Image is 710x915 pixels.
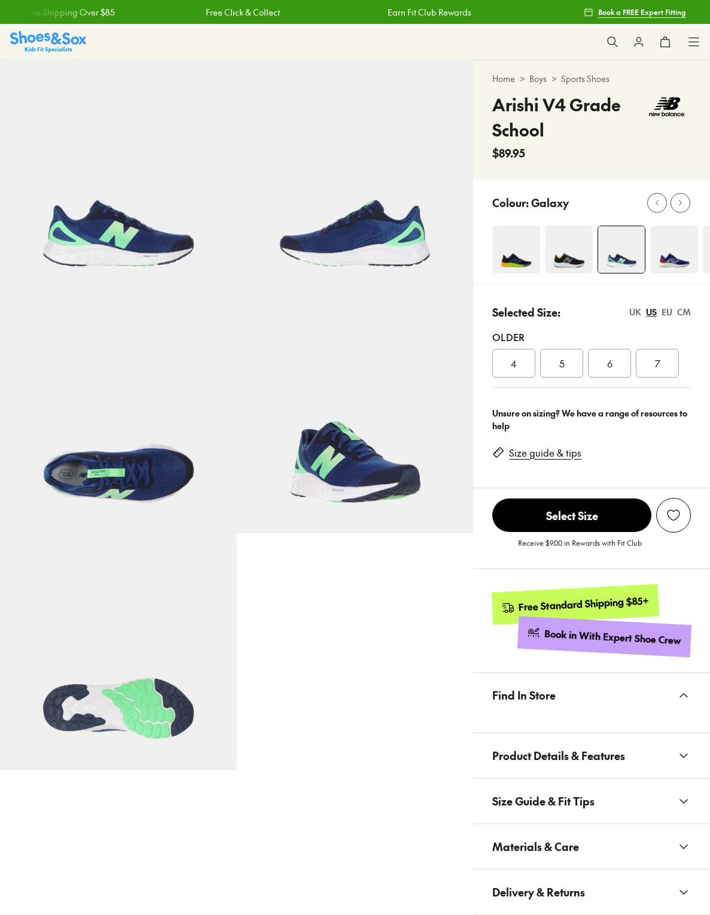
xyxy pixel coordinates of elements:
[517,616,691,658] a: Book in With Expert Shoe Crew
[656,498,691,533] button: Add to Wishlist
[237,60,474,297] img: 5-551710_1
[559,356,565,370] span: 5
[473,779,710,823] button: Size Guide & Fit Tips
[492,226,540,273] img: 4-498838_1
[473,673,710,718] button: Find In Store
[607,356,613,370] span: 6
[492,738,625,773] span: Product Details & Features
[662,306,672,318] div: EU
[529,72,547,85] a: Boys
[473,870,710,914] button: Delivery & Returns
[492,330,691,344] div: Older
[492,72,515,85] a: Home
[237,297,474,534] img: 7-551712_1
[23,6,114,19] a: Free Shipping Over $85
[205,6,279,19] a: Free Click & Collect
[492,718,691,718] iframe: Find in Store
[584,1,686,23] a: Book a FREE Expert Fitting
[492,677,556,713] span: Find In Store
[629,306,641,318] div: UK
[473,733,710,778] button: Product Details & Features
[519,594,650,614] div: Free Standard Shipping $85+
[492,145,525,161] span: $89.95
[677,306,691,318] div: CM
[492,407,691,432] div: Unsure on sizing? We have a range of resources to help
[518,537,642,559] p: Receive $9.00 in Rewards with Fit Club
[561,72,610,85] a: Sports Shoes
[655,356,660,370] span: 7
[10,31,87,52] a: Shoes & Sox
[492,783,595,819] span: Size Guide & Fit Tips
[509,446,581,460] a: Size guide & tips
[650,226,698,273] img: 4-498843_1
[544,627,682,648] div: Book in With Expert Shoe Crew
[492,829,579,864] span: Materials & Care
[644,92,691,121] img: Vendor logo
[492,584,659,625] a: Free Standard Shipping $85+
[492,194,529,211] p: Colour:
[387,6,471,19] a: Earn Fit Club Rewards
[473,824,710,869] button: Materials & Care
[492,92,644,142] h4: Arishi V4 Grade School
[10,31,87,52] img: SNS_Logo_Responsive.svg
[598,7,686,17] span: Book a FREE Expert Fitting
[511,356,517,370] span: 4
[531,194,569,211] p: Galaxy
[545,226,593,273] img: 4-474765_1
[492,874,585,910] span: Delivery & Returns
[646,306,657,318] div: US
[598,226,645,273] img: 4-551709_1
[492,304,560,320] p: Selected Size:
[492,498,651,533] button: Select Size
[492,72,691,85] div: > >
